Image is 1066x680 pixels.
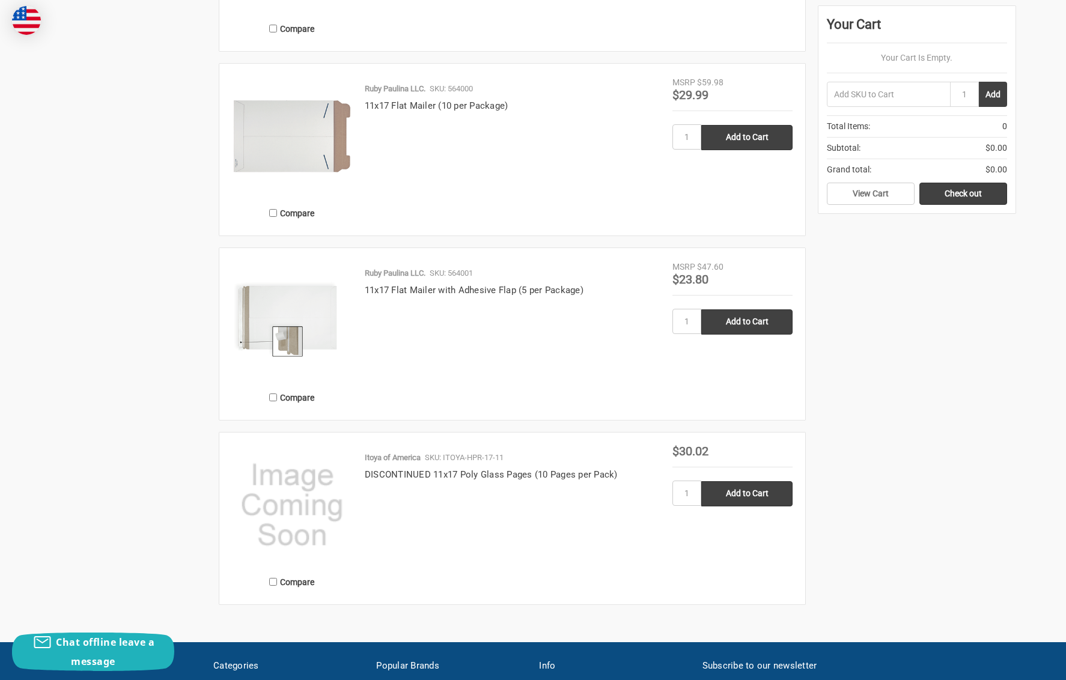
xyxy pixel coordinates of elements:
[827,52,1007,64] p: Your Cart Is Empty.
[697,77,723,87] span: $59.98
[365,285,583,296] a: 11x17 Flat Mailer with Adhesive Flap (5 per Package)
[425,452,504,464] p: SKU: ITOYA-HPR-17-11
[232,387,352,407] label: Compare
[827,14,1007,43] div: Your Cart
[269,209,277,217] input: Compare
[672,261,695,273] div: MSRP
[232,203,352,223] label: Compare
[827,120,870,133] span: Total Items:
[232,19,352,38] label: Compare
[365,100,508,111] a: 11x17 Flat Mailer (10 per Package)
[365,469,618,480] a: DISCONTINUED 11x17 Poly Glass Pages (10 Pages per Pack)
[701,481,793,506] input: Add to Cart
[919,183,1007,205] a: Check out
[269,393,277,401] input: Compare
[985,163,1007,176] span: $0.00
[985,142,1007,154] span: $0.00
[701,309,793,335] input: Add to Cart
[232,76,352,196] img: 11x17 Flat Mailer (10 per Package)
[232,261,352,381] img: 11x17 Flat Mailer with Adhesive Flap (5 per Package)
[376,659,526,673] h5: Popular Brands
[232,445,352,565] img: ProductDefault.gif
[269,578,277,586] input: Compare
[827,142,860,154] span: Subtotal:
[430,267,473,279] p: SKU: 564001
[672,444,708,458] span: $30.02
[701,125,793,150] input: Add to Cart
[365,452,421,464] p: Itoya of America
[12,6,41,35] img: duty and tax information for United States
[672,76,695,89] div: MSRP
[232,572,352,592] label: Compare
[269,25,277,32] input: Compare
[702,659,1016,673] h5: Subscribe to our newsletter
[979,82,1007,107] button: Add
[697,262,723,272] span: $47.60
[1002,120,1007,133] span: 0
[672,272,708,287] span: $23.80
[539,659,689,673] h5: Info
[365,83,425,95] p: Ruby Paulina LLC.
[430,83,473,95] p: SKU: 564000
[827,163,871,176] span: Grand total:
[827,82,950,107] input: Add SKU to Cart
[213,659,364,673] h5: Categories
[365,267,425,279] p: Ruby Paulina LLC.
[672,88,708,102] span: $29.99
[12,633,174,671] button: Chat offline leave a message
[827,183,915,205] a: View Cart
[56,636,154,668] span: Chat offline leave a message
